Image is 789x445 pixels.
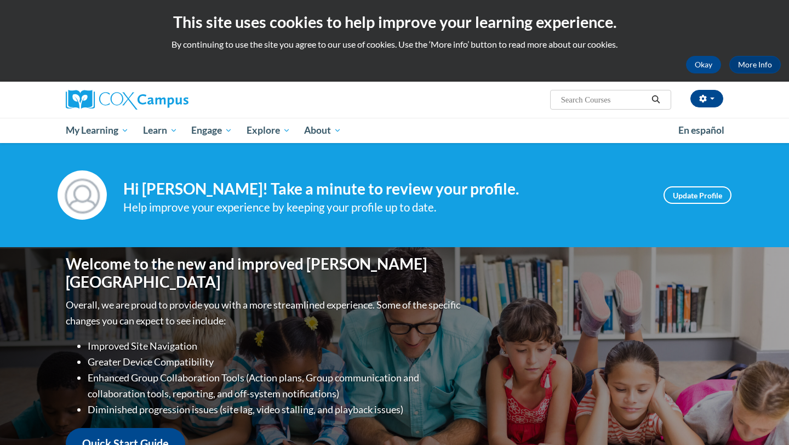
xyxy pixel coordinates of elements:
[729,56,781,73] a: More Info
[66,124,129,137] span: My Learning
[66,255,463,292] h1: Welcome to the new and improved [PERSON_NAME][GEOGRAPHIC_DATA]
[49,118,740,143] div: Main menu
[88,370,463,402] li: Enhanced Group Collaboration Tools (Action plans, Group communication and collaboration tools, re...
[745,401,780,436] iframe: Button to launch messaging window
[664,186,731,204] a: Update Profile
[143,124,178,137] span: Learn
[690,90,723,107] button: Account Settings
[8,11,781,33] h2: This site uses cookies to help improve your learning experience.
[648,93,664,106] button: Search
[8,38,781,50] p: By continuing to use the site you agree to our use of cookies. Use the ‘More info’ button to read...
[66,297,463,329] p: Overall, we are proud to provide you with a more streamlined experience. Some of the specific cha...
[239,118,298,143] a: Explore
[88,354,463,370] li: Greater Device Compatibility
[88,338,463,354] li: Improved Site Navigation
[59,118,136,143] a: My Learning
[298,118,349,143] a: About
[136,118,185,143] a: Learn
[686,56,721,73] button: Okay
[671,119,731,142] a: En español
[66,90,188,110] img: Cox Campus
[88,402,463,418] li: Diminished progression issues (site lag, video stalling, and playback issues)
[123,198,647,216] div: Help improve your experience by keeping your profile up to date.
[247,124,290,137] span: Explore
[560,93,648,106] input: Search Courses
[58,170,107,220] img: Profile Image
[184,118,239,143] a: Engage
[191,124,232,137] span: Engage
[66,90,274,110] a: Cox Campus
[678,124,724,136] span: En español
[123,180,647,198] h4: Hi [PERSON_NAME]! Take a minute to review your profile.
[304,124,341,137] span: About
